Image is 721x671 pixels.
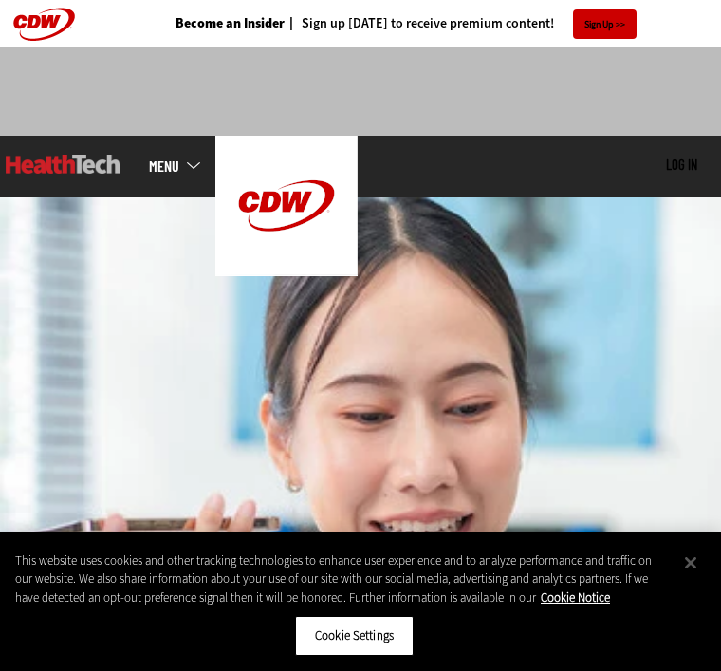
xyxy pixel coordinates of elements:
[285,17,554,30] a: Sign up [DATE] to receive premium content!
[15,551,670,607] div: This website uses cookies and other tracking technologies to enhance user experience and to analy...
[215,261,358,281] a: CDW
[295,616,414,656] button: Cookie Settings
[670,542,712,584] button: Close
[149,158,215,174] a: mobile-menu
[573,9,637,39] a: Sign Up
[666,157,697,175] div: User menu
[666,156,697,173] a: Log in
[215,136,358,276] img: Home
[541,589,610,606] a: More information about your privacy
[6,155,120,174] img: Home
[176,17,285,30] a: Become an Insider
